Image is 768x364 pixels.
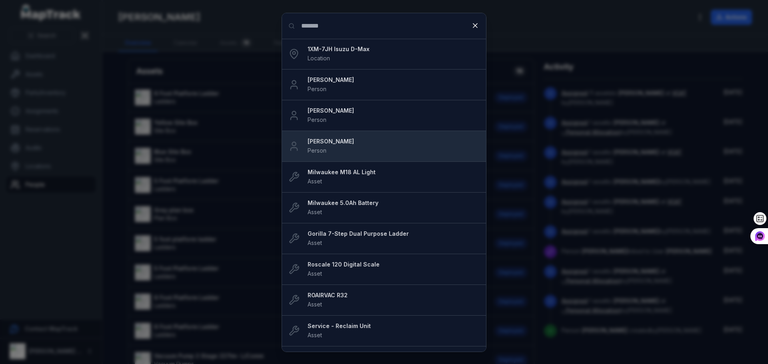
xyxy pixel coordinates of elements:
[308,116,326,123] span: Person
[308,322,480,340] a: Service - Reclaim UnitAsset
[308,209,322,215] span: Asset
[308,291,480,309] a: ROAIRVAC R32Asset
[308,230,480,238] strong: Gorilla 7-Step Dual Purpose Ladder
[308,137,480,155] a: [PERSON_NAME]Person
[308,168,480,186] a: Milwaukee M18 AL LightAsset
[308,107,480,115] strong: [PERSON_NAME]
[308,291,480,299] strong: ROAIRVAC R32
[308,322,480,330] strong: Service - Reclaim Unit
[308,270,322,277] span: Asset
[308,76,480,93] a: [PERSON_NAME]Person
[308,147,326,154] span: Person
[308,178,322,185] span: Asset
[308,168,480,176] strong: Milwaukee M18 AL Light
[308,301,322,308] span: Asset
[308,55,330,62] span: Location
[308,261,480,269] strong: Roscale 120 Digital Scale
[308,199,480,217] a: Milwaukee 5.0Ah BatteryAsset
[308,45,480,53] strong: 1XM-7JH Isuzu D-Max
[308,137,480,145] strong: [PERSON_NAME]
[308,199,480,207] strong: Milwaukee 5.0Ah Battery
[308,86,326,92] span: Person
[308,107,480,124] a: [PERSON_NAME]Person
[308,76,480,84] strong: [PERSON_NAME]
[308,239,322,246] span: Asset
[308,230,480,247] a: Gorilla 7-Step Dual Purpose LadderAsset
[308,45,480,63] a: 1XM-7JH Isuzu D-MaxLocation
[308,332,322,338] span: Asset
[308,261,480,278] a: Roscale 120 Digital ScaleAsset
